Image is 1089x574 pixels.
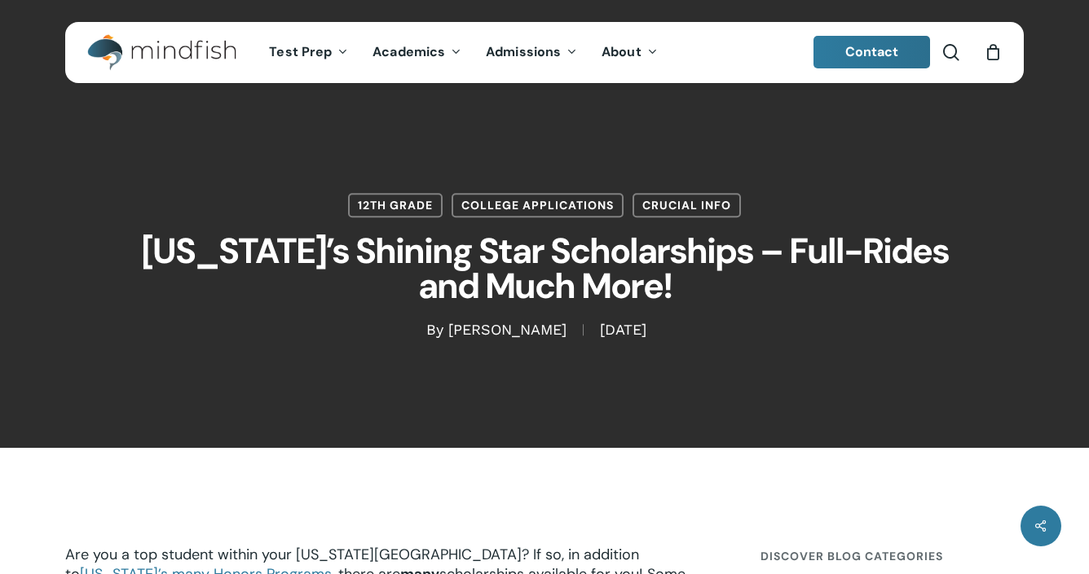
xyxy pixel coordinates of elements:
[360,46,474,59] a: Academics
[845,43,899,60] span: Contact
[269,43,332,60] span: Test Prep
[348,193,443,217] a: 12th Grade
[633,193,741,217] a: Crucial Info
[373,43,445,60] span: Academics
[257,46,360,59] a: Test Prep
[65,22,1024,83] header: Main Menu
[813,36,931,68] a: Contact
[486,43,561,60] span: Admissions
[448,322,567,339] a: [PERSON_NAME]
[602,43,641,60] span: About
[589,46,670,59] a: About
[257,22,669,83] nav: Main Menu
[984,43,1002,61] a: Cart
[761,541,1024,571] h4: Discover Blog Categories
[426,325,443,336] span: By
[452,193,624,217] a: College Applications
[474,46,589,59] a: Admissions
[137,217,952,320] h1: [US_STATE]’s Shining Star Scholarships – Full-Rides and Much More!
[583,325,663,336] span: [DATE]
